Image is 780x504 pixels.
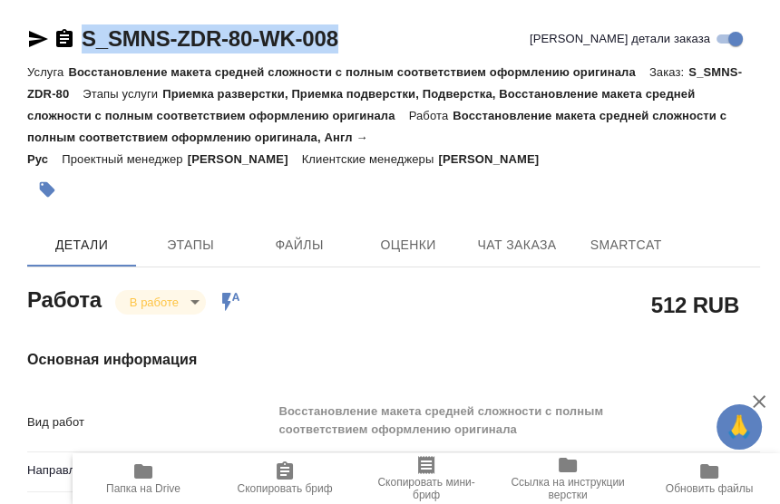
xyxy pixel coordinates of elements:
button: Добавить тэг [27,170,67,209]
p: [PERSON_NAME] [438,152,552,166]
p: Этапы услуги [83,87,162,101]
button: Ссылка на инструкции верстки [497,453,639,504]
button: Папка на Drive [73,453,214,504]
span: Скопировать бриф [237,482,332,495]
h2: 512 RUB [651,289,739,320]
span: Папка на Drive [106,482,180,495]
p: Услуга [27,65,68,79]
h4: Основная информация [27,349,760,371]
button: Обновить файлы [639,453,780,504]
button: В работе [124,295,184,310]
button: Скопировать ссылку для ЯМессенджера [27,28,49,50]
button: Скопировать бриф [214,453,356,504]
span: SmartCat [582,234,669,257]
span: Ссылка на инструкции верстки [508,476,628,501]
span: Этапы [147,234,234,257]
p: Восстановление макета средней сложности с полным соответствием оформлению оригинала, Англ → Рус [27,109,726,166]
span: 🙏 [724,408,755,446]
span: Чат заказа [473,234,561,257]
span: Обновить файлы [666,482,754,495]
p: Работа [409,109,453,122]
button: 🙏 [717,404,762,450]
p: [PERSON_NAME] [188,152,302,166]
p: Вид работ [27,413,271,431]
p: Приемка разверстки, Приемка подверстки, Подверстка, Восстановление макета средней сложности с пол... [27,87,695,122]
h2: Работа [27,282,102,315]
span: Оценки [365,234,452,257]
p: Клиентские менеджеры [302,152,439,166]
a: S_SMNS-ZDR-80-WK-008 [82,26,338,51]
div: В работе [115,290,206,315]
button: Скопировать ссылку [54,28,75,50]
p: Восстановление макета средней сложности с полным соответствием оформлению оригинала [68,65,648,79]
p: Проектный менеджер [62,152,187,166]
span: Файлы [256,234,343,257]
button: Скопировать мини-бриф [356,453,497,504]
span: [PERSON_NAME] детали заказа [530,30,710,48]
p: Заказ: [649,65,688,79]
span: Детали [38,234,125,257]
p: Направление перевода [27,461,271,480]
span: Скопировать мини-бриф [366,476,486,501]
